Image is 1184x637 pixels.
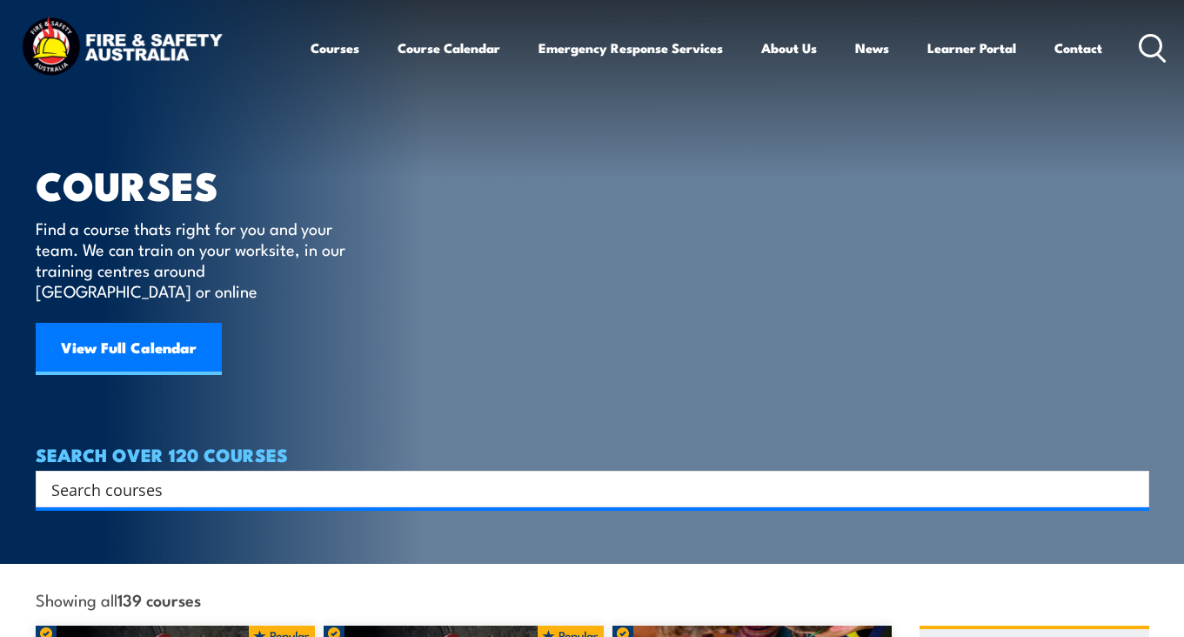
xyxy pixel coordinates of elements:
a: About Us [761,27,817,69]
a: Courses [311,27,359,69]
h4: SEARCH OVER 120 COURSES [36,445,1149,464]
strong: 139 courses [117,587,201,611]
a: Contact [1054,27,1102,69]
span: Showing all [36,590,201,608]
a: News [855,27,889,69]
input: Search input [51,476,1111,502]
a: Emergency Response Services [538,27,723,69]
a: View Full Calendar [36,323,222,375]
p: Find a course thats right for you and your team. We can train on your worksite, in our training c... [36,218,353,301]
a: Course Calendar [398,27,500,69]
h1: COURSES [36,167,371,201]
a: Learner Portal [927,27,1016,69]
form: Search form [55,477,1114,501]
button: Search magnifier button [1119,477,1143,501]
